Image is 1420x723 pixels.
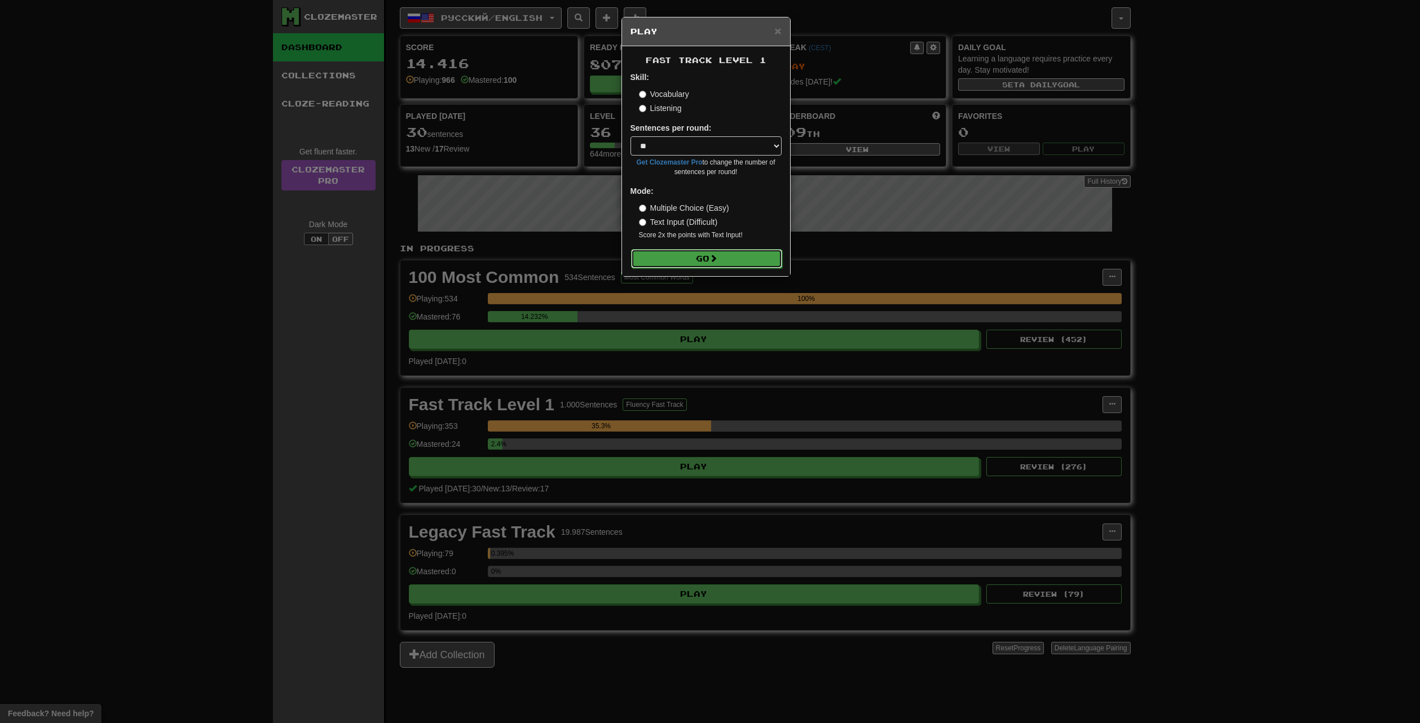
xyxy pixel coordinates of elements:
[646,55,766,65] span: Fast Track Level 1
[774,24,781,37] span: ×
[630,122,712,134] label: Sentences per round:
[630,26,782,37] h5: Play
[637,158,703,166] a: Get Clozemaster Pro
[631,249,782,268] button: Go
[639,219,646,226] input: Text Input (Difficult)
[639,91,646,98] input: Vocabulary
[630,158,782,177] small: to change the number of sentences per round!
[774,25,781,37] button: Close
[639,205,646,212] input: Multiple Choice (Easy)
[639,230,782,240] small: Score 2x the points with Text Input !
[639,216,718,228] label: Text Input (Difficult)
[639,202,729,214] label: Multiple Choice (Easy)
[639,105,646,112] input: Listening
[639,103,682,114] label: Listening
[630,187,654,196] strong: Mode:
[639,88,689,100] label: Vocabulary
[630,73,649,82] strong: Skill:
